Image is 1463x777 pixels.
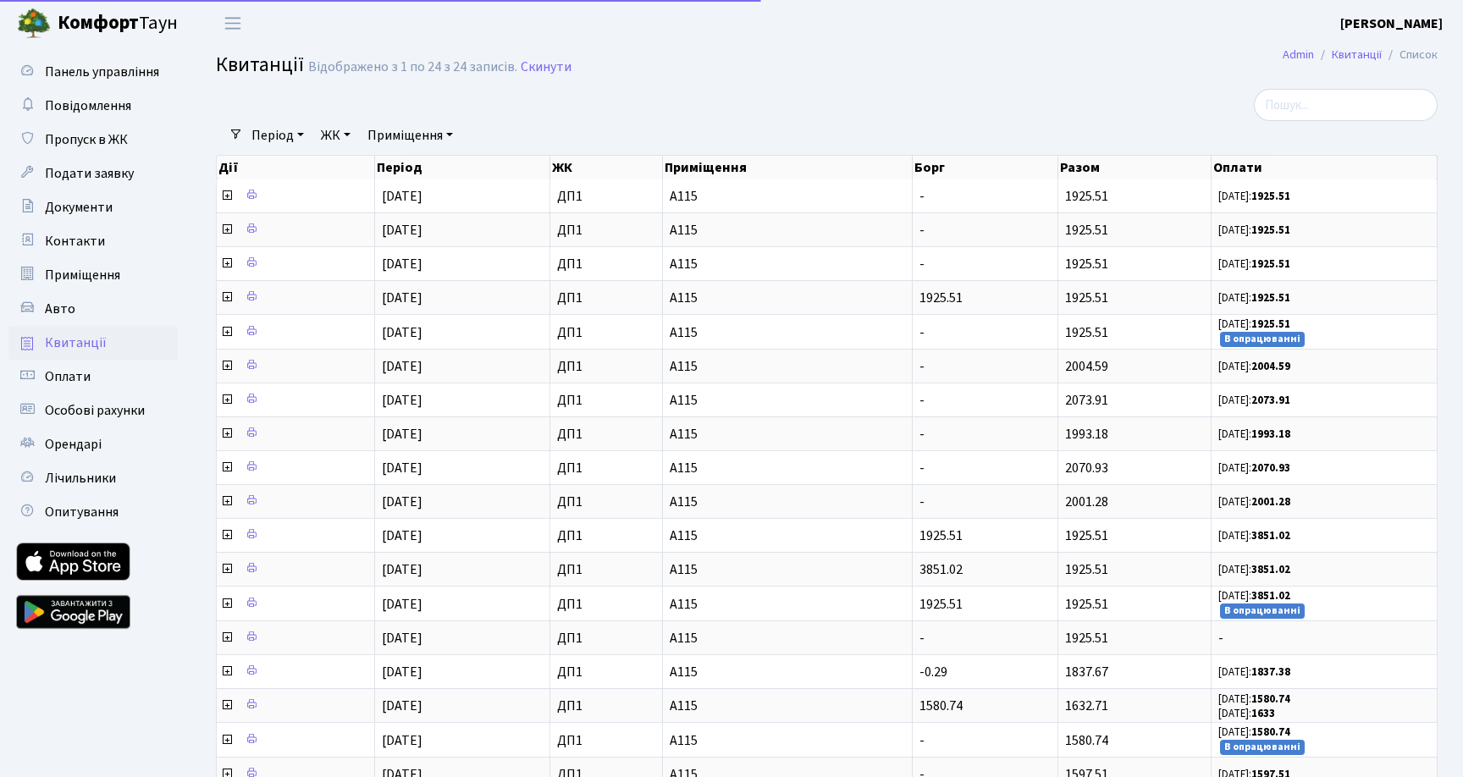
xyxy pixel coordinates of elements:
span: 1925.51 [1065,255,1108,273]
span: Подати заявку [45,164,134,183]
span: [DATE] [382,323,422,342]
small: [DATE]: [1218,427,1290,442]
a: [PERSON_NAME] [1340,14,1443,34]
span: [DATE] [382,663,422,681]
span: ДП1 [557,427,655,441]
span: Таун [58,9,178,38]
span: А115 [670,257,905,271]
input: Пошук... [1254,89,1438,121]
small: [DATE]: [1218,290,1290,306]
span: [DATE] [382,221,422,240]
small: [DATE]: [1218,562,1290,577]
small: [DATE]: [1218,588,1290,603]
small: [DATE]: [1218,393,1290,408]
th: Дії [217,156,375,179]
span: - [919,731,925,750]
span: [DATE] [382,425,422,444]
span: - [919,425,925,444]
small: [DATE]: [1218,256,1290,272]
div: Відображено з 1 по 24 з 24 записів. [308,59,517,75]
span: - [919,357,925,376]
span: [DATE] [382,459,422,477]
span: А115 [670,394,905,407]
span: ДП1 [557,495,655,509]
span: 1837.67 [1065,663,1108,681]
small: [DATE]: [1218,317,1290,332]
span: 1925.51 [1065,629,1108,647]
a: Приміщення [8,258,178,292]
b: Комфорт [58,9,139,36]
b: 1993.18 [1251,427,1290,442]
span: 1925.51 [1065,323,1108,342]
span: А115 [670,699,905,713]
span: [DATE] [382,255,422,273]
small: [DATE]: [1218,223,1290,238]
small: [DATE]: [1218,706,1275,721]
b: 1837.38 [1251,664,1290,680]
span: Авто [45,300,75,318]
span: Повідомлення [45,96,131,115]
a: Авто [8,292,178,326]
a: Квитанції [1332,46,1382,63]
span: 1925.51 [1065,187,1108,206]
span: А115 [670,190,905,203]
b: 1925.51 [1251,189,1290,204]
a: Повідомлення [8,89,178,123]
b: 1925.51 [1251,317,1290,332]
span: 1580.74 [919,697,963,715]
a: Лічильники [8,461,178,495]
small: [DATE]: [1218,189,1290,204]
a: Період [245,121,311,150]
a: Особові рахунки [8,394,178,427]
img: logo.png [17,7,51,41]
span: А115 [670,360,905,373]
span: - [919,493,925,511]
span: Документи [45,198,113,217]
span: Квитанції [45,333,107,352]
li: Список [1382,46,1438,64]
b: 1925.51 [1251,256,1290,272]
th: ЖК [550,156,663,179]
a: ЖК [314,121,357,150]
span: Особові рахунки [45,401,145,420]
b: 2001.28 [1251,494,1290,510]
button: Переключити навігацію [212,9,254,37]
span: 2073.91 [1065,391,1108,410]
a: Скинути [521,59,571,75]
span: Опитування [45,503,119,521]
span: 3851.02 [919,560,963,579]
a: Контакти [8,224,178,258]
span: 1993.18 [1065,425,1108,444]
span: ДП1 [557,529,655,543]
span: [DATE] [382,357,422,376]
th: Приміщення [663,156,913,179]
th: Період [375,156,550,179]
small: [DATE]: [1218,692,1290,707]
span: А115 [670,223,905,237]
b: [PERSON_NAME] [1340,14,1443,33]
span: 1925.51 [1065,526,1108,545]
b: 2070.93 [1251,460,1290,476]
b: 2004.59 [1251,359,1290,374]
span: [DATE] [382,560,422,579]
span: ДП1 [557,631,655,645]
span: ДП1 [557,699,655,713]
span: [DATE] [382,595,422,614]
span: ДП1 [557,394,655,407]
b: 3851.02 [1251,588,1290,603]
span: ДП1 [557,598,655,611]
span: А115 [670,427,905,441]
small: [DATE]: [1218,528,1290,543]
span: ДП1 [557,291,655,305]
span: ДП1 [557,190,655,203]
span: ДП1 [557,734,655,747]
a: Орендарі [8,427,178,461]
span: Квитанції [216,50,304,80]
span: 1925.51 [1065,560,1108,579]
span: ДП1 [557,360,655,373]
span: ДП1 [557,461,655,475]
span: 1925.51 [919,289,963,307]
a: Оплати [8,360,178,394]
span: 1925.51 [1065,289,1108,307]
span: - [919,255,925,273]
